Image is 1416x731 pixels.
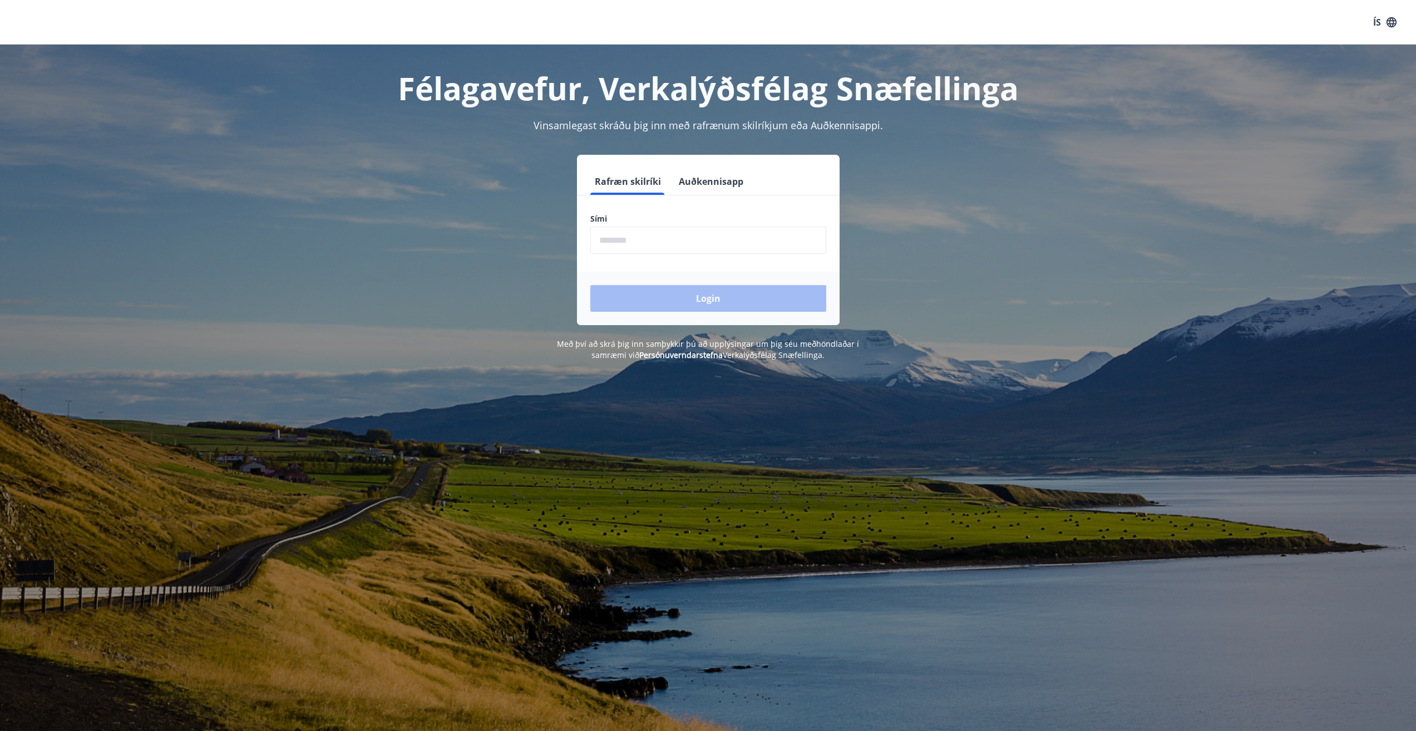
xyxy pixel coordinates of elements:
span: Vinsamlegast skráðu þig inn með rafrænum skilríkjum eða Auðkennisappi. [534,119,883,132]
h1: Félagavefur, Verkalýðsfélag Snæfellinga [321,67,1096,109]
button: Auðkennisapp [674,168,748,195]
label: Sími [590,213,826,224]
span: Með því að skrá þig inn samþykkir þú að upplýsingar um þig séu meðhöndlaðar í samræmi við Verkalý... [557,338,859,360]
button: Rafræn skilríki [590,168,665,195]
a: Persónuverndarstefna [639,350,723,360]
button: ÍS [1367,12,1403,32]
